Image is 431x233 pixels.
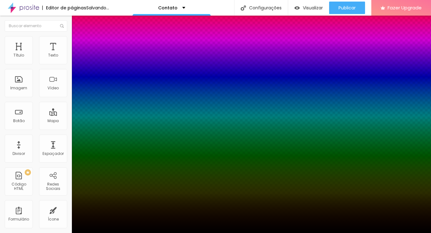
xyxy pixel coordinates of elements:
input: Buscar elemento [5,20,67,32]
div: Ícone [48,217,59,221]
div: Imagem [10,86,27,90]
div: Código HTML [6,182,31,191]
div: Texto [48,53,58,57]
div: Salvando... [86,6,109,10]
div: Formulário [8,217,29,221]
div: Vídeo [48,86,59,90]
div: Redes Sociais [41,182,65,191]
span: Publicar [338,5,356,10]
div: Espaçador [43,151,64,156]
p: Contato [158,6,178,10]
div: Divisor [13,151,25,156]
img: Icone [241,5,246,11]
button: Publicar [329,2,365,14]
img: view-1.svg [294,5,300,11]
span: Fazer Upgrade [388,5,422,10]
img: Icone [60,24,64,28]
span: Visualizar [303,5,323,10]
div: Editor de páginas [42,6,86,10]
div: Título [13,53,24,57]
div: Botão [13,119,25,123]
div: Mapa [48,119,59,123]
button: Visualizar [288,2,329,14]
